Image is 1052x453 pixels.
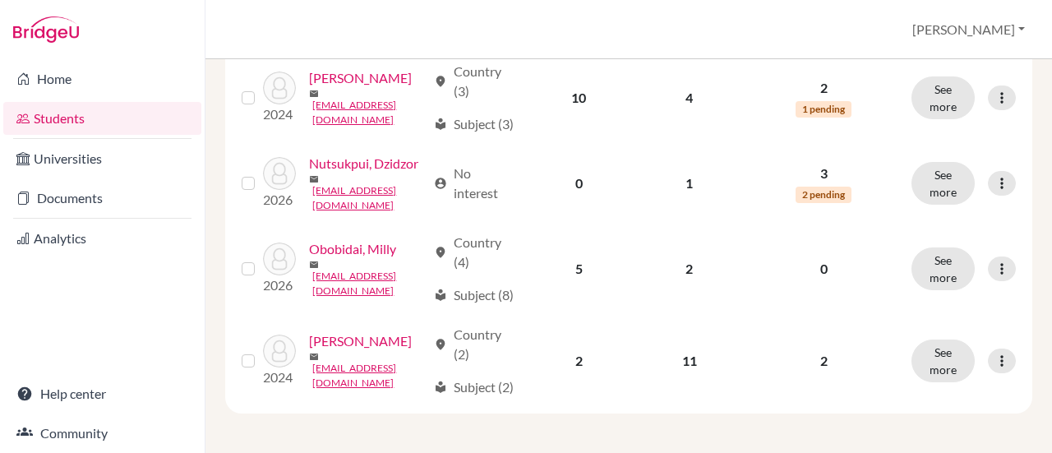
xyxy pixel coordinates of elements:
[309,352,319,362] span: mail
[263,275,296,295] p: 2026
[3,182,201,215] a: Documents
[434,338,447,351] span: location_on
[434,285,514,305] div: Subject (8)
[525,52,633,144] td: 10
[263,72,296,104] img: Musyoki, Grace
[263,104,296,124] p: 2024
[434,177,447,190] span: account_circle
[312,269,426,298] a: [EMAIL_ADDRESS][DOMAIN_NAME]
[911,340,975,382] button: See more
[309,68,412,88] a: [PERSON_NAME]
[3,142,201,175] a: Universities
[756,351,892,371] p: 2
[525,144,633,223] td: 0
[309,331,412,351] a: [PERSON_NAME]
[525,315,633,407] td: 2
[434,164,515,203] div: No interest
[434,381,447,394] span: local_library
[911,247,975,290] button: See more
[434,62,515,101] div: Country (3)
[263,335,296,367] img: Van-Dalen, Montel
[911,162,975,205] button: See more
[3,222,201,255] a: Analytics
[312,98,426,127] a: [EMAIL_ADDRESS][DOMAIN_NAME]
[263,243,296,275] img: Obobidai, Milly
[309,154,418,173] a: Nutsukpui, Dzidzor
[263,190,296,210] p: 2026
[309,260,319,270] span: mail
[796,187,851,203] span: 2 pending
[263,157,296,190] img: Nutsukpui, Dzidzor
[3,62,201,95] a: Home
[434,118,447,131] span: local_library
[633,315,746,407] td: 11
[633,223,746,315] td: 2
[312,361,426,391] a: [EMAIL_ADDRESS][DOMAIN_NAME]
[3,377,201,410] a: Help center
[525,223,633,315] td: 5
[434,114,514,134] div: Subject (3)
[434,325,515,364] div: Country (2)
[756,259,892,279] p: 0
[796,101,851,118] span: 1 pending
[911,76,975,119] button: See more
[309,89,319,99] span: mail
[434,75,447,88] span: location_on
[633,52,746,144] td: 4
[3,417,201,450] a: Community
[13,16,79,43] img: Bridge-U
[905,14,1032,45] button: [PERSON_NAME]
[309,174,319,184] span: mail
[434,377,514,397] div: Subject (2)
[756,78,892,98] p: 2
[3,102,201,135] a: Students
[312,183,426,213] a: [EMAIL_ADDRESS][DOMAIN_NAME]
[434,246,447,259] span: location_on
[434,289,447,302] span: local_library
[434,233,515,272] div: Country (4)
[756,164,892,183] p: 3
[263,367,296,387] p: 2024
[309,239,396,259] a: Obobidai, Milly
[633,144,746,223] td: 1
